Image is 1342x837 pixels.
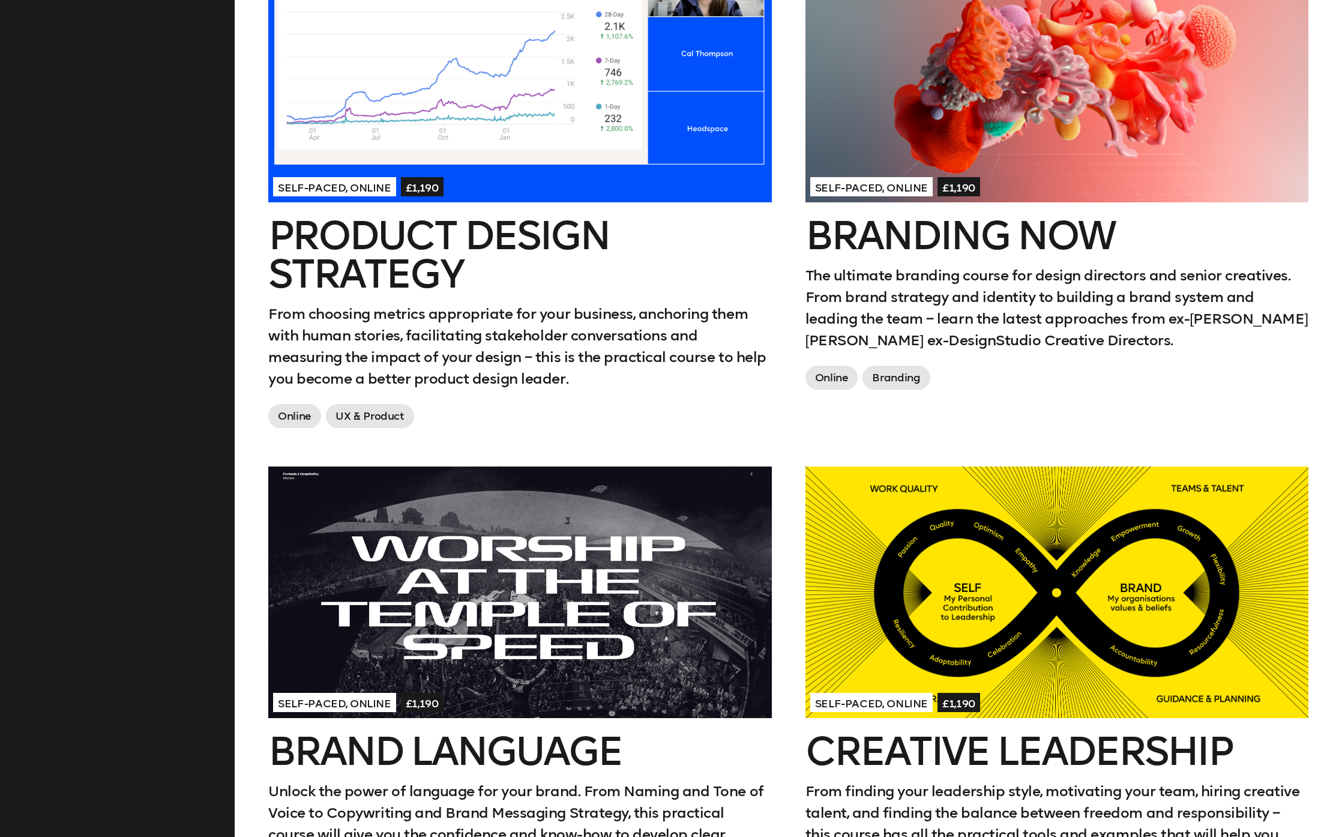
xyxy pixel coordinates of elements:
[268,733,772,771] h2: Brand Language
[273,693,396,712] span: Self-paced, Online
[937,177,980,196] span: £1,190
[937,693,980,712] span: £1,190
[326,404,414,428] span: UX & Product
[268,404,321,428] span: Online
[810,177,933,196] span: Self-paced, Online
[268,303,772,390] p: From choosing metrics appropriate for your business, anchoring them with human stories, facilitat...
[273,177,396,196] span: Self-paced, Online
[810,693,933,712] span: Self-paced, Online
[805,366,858,390] span: Online
[805,265,1309,351] p: The ultimate branding course for design directors and senior creatives. From brand strategy and i...
[805,733,1309,771] h2: Creative Leadership
[862,366,930,390] span: Branding
[268,217,772,294] h2: Product Design Strategy
[401,693,444,712] span: £1,190
[401,177,444,196] span: £1,190
[805,217,1309,255] h2: Branding Now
